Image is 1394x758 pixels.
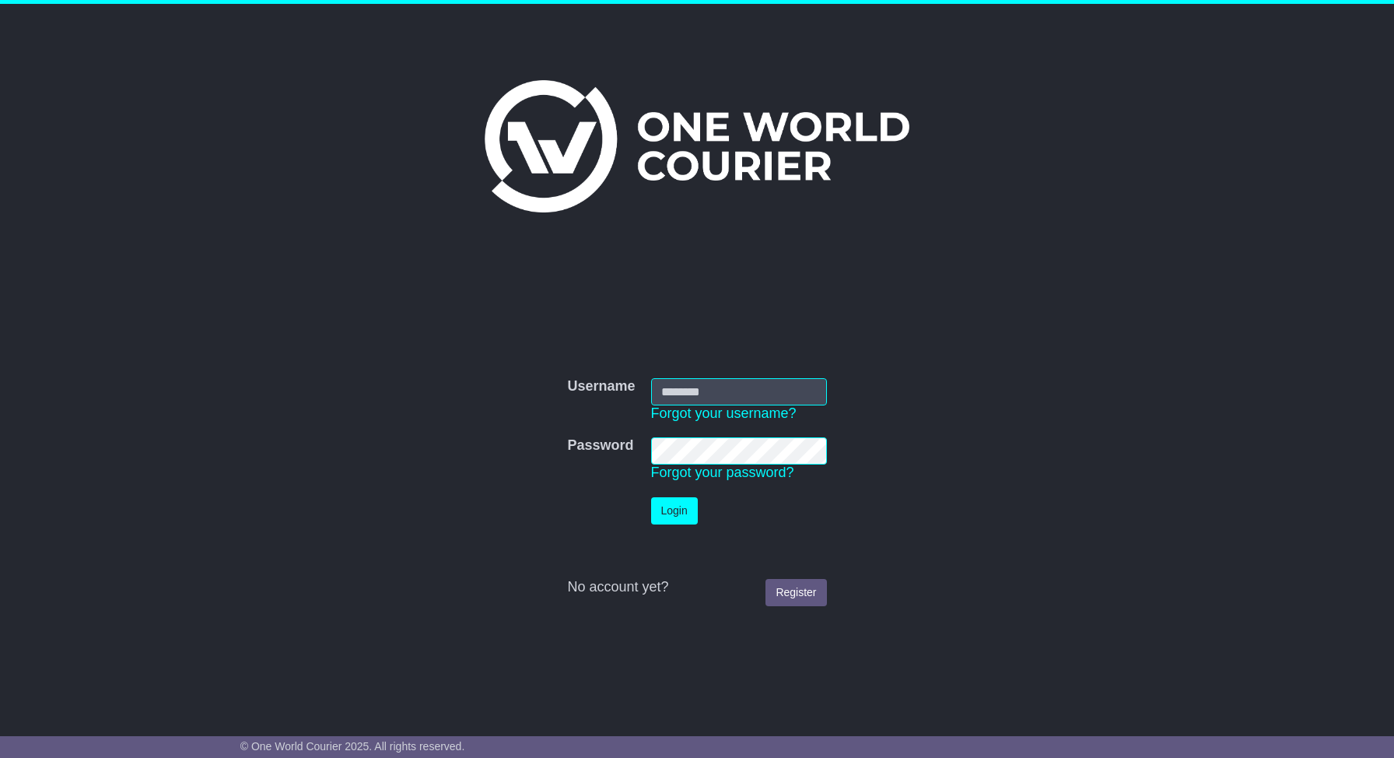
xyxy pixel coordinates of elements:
label: Password [567,437,633,454]
a: Register [765,579,826,606]
span: © One World Courier 2025. All rights reserved. [240,740,465,753]
div: No account yet? [567,579,826,596]
img: One World [485,80,909,212]
label: Username [567,378,635,395]
a: Forgot your username? [651,405,797,421]
button: Login [651,497,698,525]
a: Forgot your password? [651,465,794,480]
